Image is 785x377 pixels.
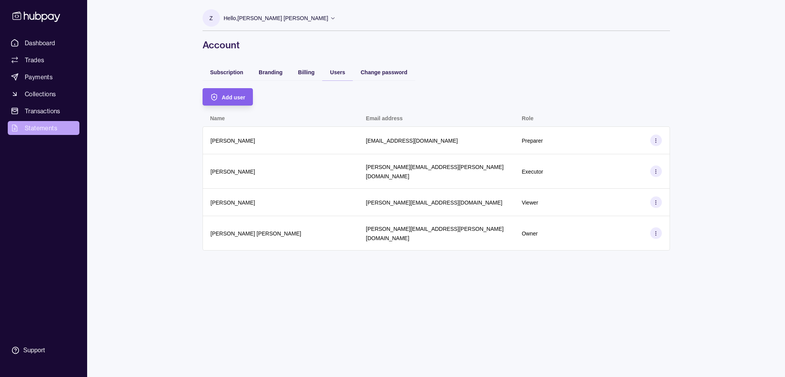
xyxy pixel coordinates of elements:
span: Trades [25,55,44,65]
a: Collections [8,87,79,101]
a: Transactions [8,104,79,118]
p: [EMAIL_ADDRESS][DOMAIN_NAME] [366,138,458,144]
h1: Account [203,39,670,51]
button: Add user [203,88,253,106]
span: Users [330,69,345,75]
span: Subscription [210,69,244,75]
p: Name [210,115,225,121]
p: [PERSON_NAME][EMAIL_ADDRESS][DOMAIN_NAME] [366,200,502,206]
p: [PERSON_NAME] [211,200,255,206]
p: Hello, [PERSON_NAME] [PERSON_NAME] [224,14,328,22]
span: Transactions [25,106,60,116]
p: Email address [366,115,403,121]
a: Dashboard [8,36,79,50]
a: Trades [8,53,79,67]
p: Executor [522,169,543,175]
p: Role [522,115,533,121]
span: Add user [222,94,246,101]
span: Billing [298,69,315,75]
p: [PERSON_NAME] [211,169,255,175]
p: [PERSON_NAME][EMAIL_ADDRESS][PERSON_NAME][DOMAIN_NAME] [366,226,504,241]
p: [PERSON_NAME] [PERSON_NAME] [211,230,301,237]
p: [PERSON_NAME][EMAIL_ADDRESS][PERSON_NAME][DOMAIN_NAME] [366,164,504,179]
a: Support [8,342,79,358]
div: Support [23,346,45,355]
span: Collections [25,89,56,99]
p: Preparer [522,138,543,144]
p: Z [210,14,213,22]
a: Payments [8,70,79,84]
span: Statements [25,123,57,133]
span: Change password [361,69,407,75]
p: [PERSON_NAME] [211,138,255,144]
p: Viewer [522,200,538,206]
span: Payments [25,72,53,82]
span: Dashboard [25,38,55,48]
a: Statements [8,121,79,135]
span: Branding [259,69,282,75]
p: Owner [522,230,538,237]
